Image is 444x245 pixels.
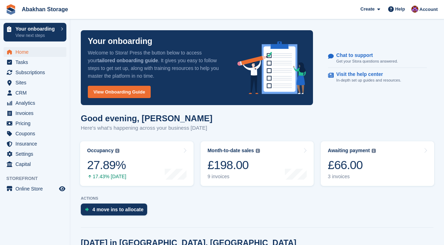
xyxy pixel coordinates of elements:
[81,196,433,201] p: ACTIONS
[81,124,213,132] p: Here's what's happening across your business [DATE]
[328,174,376,180] div: 3 invoices
[81,204,151,219] a: 4 move ins to allocate
[395,6,405,13] span: Help
[19,4,71,15] a: Abakhan Storage
[4,23,66,41] a: Your onboarding View next steps
[88,49,226,80] p: Welcome to Stora! Press the button below to access your . It gives you easy to follow steps to ge...
[336,77,401,83] p: In-depth set up guides and resources.
[15,32,57,39] p: View next steps
[15,129,58,138] span: Coupons
[15,108,58,118] span: Invoices
[88,86,151,98] a: View Onboarding Guide
[336,71,396,77] p: Visit the help center
[208,174,260,180] div: 9 invoices
[4,129,66,138] a: menu
[328,158,376,172] div: £66.00
[419,6,438,13] span: Account
[6,4,16,15] img: stora-icon-8386f47178a22dfd0bd8f6a31ec36ba5ce8667c1dd55bd0f319d3a0aa187defe.svg
[237,41,306,94] img: onboarding-info-6c161a55d2c0e0a8cae90662b2fe09162a5109e8cc188191df67fb4f79e88e88.svg
[4,149,66,159] a: menu
[4,118,66,128] a: menu
[411,6,418,13] img: William Abakhan
[115,149,119,153] img: icon-info-grey-7440780725fd019a000dd9b08b2336e03edf1995a4989e88bcd33f0948082b44.svg
[336,52,392,58] p: Chat to support
[4,98,66,108] a: menu
[4,47,66,57] a: menu
[81,114,213,123] h1: Good evening, [PERSON_NAME]
[4,139,66,149] a: menu
[336,58,398,64] p: Get your Stora questions answered.
[58,185,66,193] a: Preview store
[360,6,374,13] span: Create
[4,108,66,118] a: menu
[15,26,57,31] p: Your onboarding
[88,37,152,45] p: Your onboarding
[15,98,58,108] span: Analytics
[15,67,58,77] span: Subscriptions
[328,68,427,87] a: Visit the help center In-depth set up guides and resources.
[97,58,158,63] strong: tailored onboarding guide
[15,159,58,169] span: Capital
[15,47,58,57] span: Home
[15,184,58,194] span: Online Store
[208,148,254,154] div: Month-to-date sales
[87,174,126,180] div: 17.43% [DATE]
[15,118,58,128] span: Pricing
[85,207,89,212] img: move_ins_to_allocate_icon-fdf77a2bb77ea45bf5b3d319d69a93e2d87916cf1d5bf7949dd705db3b84f3ca.svg
[321,141,434,186] a: Awaiting payment £66.00 3 invoices
[4,88,66,98] a: menu
[87,148,113,154] div: Occupancy
[6,175,70,182] span: Storefront
[15,88,58,98] span: CRM
[201,141,314,186] a: Month-to-date sales £198.00 9 invoices
[92,207,144,212] div: 4 move ins to allocate
[208,158,260,172] div: £198.00
[4,78,66,88] a: menu
[15,139,58,149] span: Insurance
[15,149,58,159] span: Settings
[4,67,66,77] a: menu
[328,148,370,154] div: Awaiting payment
[4,57,66,67] a: menu
[4,184,66,194] a: menu
[328,49,427,68] a: Chat to support Get your Stora questions answered.
[80,141,194,186] a: Occupancy 27.89% 17.43% [DATE]
[4,159,66,169] a: menu
[372,149,376,153] img: icon-info-grey-7440780725fd019a000dd9b08b2336e03edf1995a4989e88bcd33f0948082b44.svg
[256,149,260,153] img: icon-info-grey-7440780725fd019a000dd9b08b2336e03edf1995a4989e88bcd33f0948082b44.svg
[15,78,58,88] span: Sites
[87,158,126,172] div: 27.89%
[15,57,58,67] span: Tasks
